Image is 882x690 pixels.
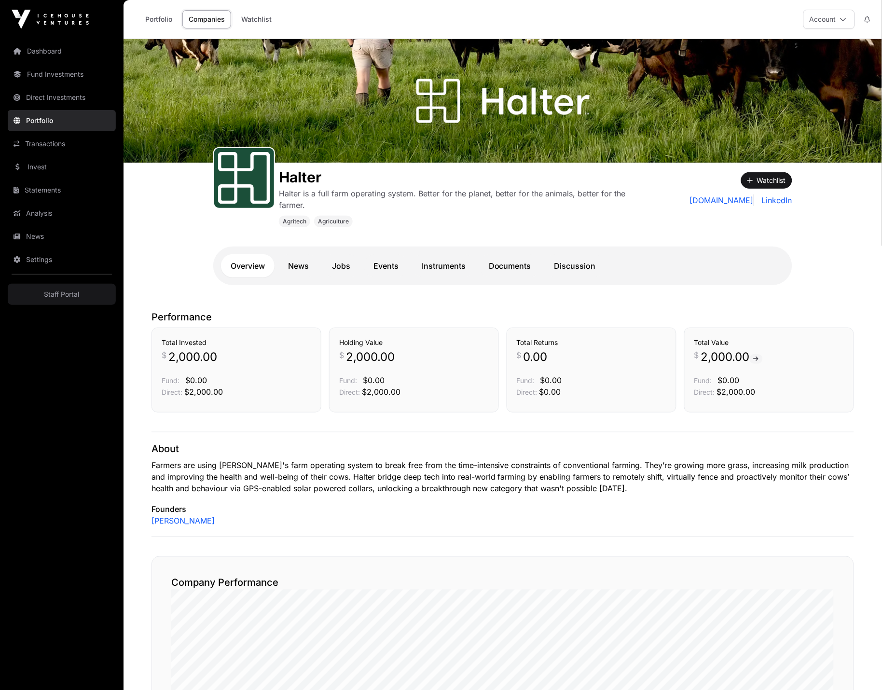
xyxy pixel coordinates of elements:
[218,152,270,204] img: Halter-Favicon.svg
[517,338,666,347] h3: Total Returns
[162,349,166,361] span: $
[479,254,541,277] a: Documents
[517,376,535,385] span: Fund:
[758,194,792,206] a: LinkedIn
[834,644,882,690] iframe: Chat Widget
[718,375,740,385] span: $0.00
[8,203,116,224] a: Analysis
[12,10,89,29] img: Icehouse Ventures Logo
[162,388,182,396] span: Direct:
[339,376,357,385] span: Fund:
[717,387,756,397] span: $2,000.00
[182,10,231,28] a: Companies
[339,349,344,361] span: $
[8,133,116,154] a: Transactions
[8,249,116,270] a: Settings
[741,172,792,189] button: Watchlist
[8,179,116,201] a: Statements
[346,349,395,365] span: 2,000.00
[517,388,537,396] span: Direct:
[524,349,548,365] span: 0.00
[364,254,408,277] a: Events
[283,218,306,225] span: Agritech
[185,375,207,385] span: $0.00
[694,338,844,347] h3: Total Value
[235,10,278,28] a: Watchlist
[152,515,215,527] a: [PERSON_NAME]
[8,87,116,108] a: Direct Investments
[168,349,217,365] span: 2,000.00
[339,388,360,396] span: Direct:
[412,254,475,277] a: Instruments
[8,64,116,85] a: Fund Investments
[278,254,318,277] a: News
[8,226,116,247] a: News
[539,387,561,397] span: $0.00
[124,39,882,163] img: Halter
[517,349,522,361] span: $
[152,310,854,324] p: Performance
[694,349,699,361] span: $
[171,576,834,590] h2: Company Performance
[339,338,489,347] h3: Holding Value
[8,41,116,62] a: Dashboard
[8,110,116,131] a: Portfolio
[8,284,116,305] a: Staff Portal
[690,194,754,206] a: [DOMAIN_NAME]
[694,388,715,396] span: Direct:
[279,168,648,186] h1: Halter
[221,254,275,277] a: Overview
[152,504,854,515] p: Founders
[318,218,349,225] span: Agriculture
[139,10,179,28] a: Portfolio
[701,349,763,365] span: 2,000.00
[362,387,400,397] span: $2,000.00
[803,10,855,29] button: Account
[363,375,385,385] span: $0.00
[162,376,179,385] span: Fund:
[279,188,648,211] p: Halter is a full farm operating system. Better for the planet, better for the animals, better for...
[162,338,311,347] h3: Total Invested
[694,376,712,385] span: Fund:
[8,156,116,178] a: Invest
[184,387,223,397] span: $2,000.00
[221,254,785,277] nav: Tabs
[152,442,854,455] p: About
[322,254,360,277] a: Jobs
[545,254,606,277] a: Discussion
[540,375,562,385] span: $0.00
[152,459,854,494] p: Farmers are using [PERSON_NAME]'s farm operating system to break free from the time-intensive con...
